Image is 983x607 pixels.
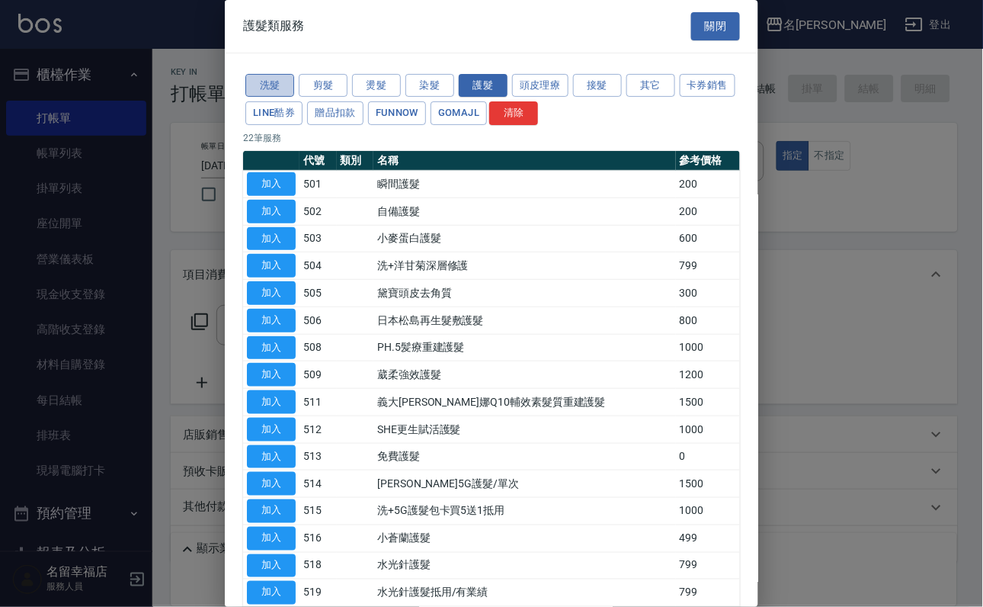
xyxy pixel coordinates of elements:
td: 516 [299,525,337,552]
button: FUNNOW [368,101,426,125]
td: 義大[PERSON_NAME]娜Q10輔效素髮質重建護髮 [373,389,676,416]
button: 加入 [247,390,296,414]
th: 名稱 [373,151,676,171]
button: 加入 [247,581,296,605]
td: 黛寶頭皮去角質 [373,280,676,307]
td: 免費護髮 [373,443,676,471]
th: 參考價格 [676,151,740,171]
td: [PERSON_NAME]5G護髮/單次 [373,471,676,498]
td: 799 [676,252,740,280]
button: 其它 [626,74,675,98]
td: 1500 [676,389,740,416]
button: 贈品扣款 [307,101,363,125]
td: 511 [299,389,337,416]
td: 葳柔強效護髮 [373,361,676,389]
td: 512 [299,416,337,443]
button: 加入 [247,227,296,251]
td: 0 [676,443,740,471]
button: LINE酷券 [245,101,303,125]
th: 類別 [337,151,374,171]
button: 加入 [247,472,296,496]
td: 洗+洋甘菊深層修護 [373,252,676,280]
td: 799 [676,552,740,580]
td: 518 [299,552,337,580]
button: 清除 [489,101,538,125]
td: 200 [676,198,740,225]
td: 514 [299,471,337,498]
td: 519 [299,580,337,607]
button: 接髮 [573,74,622,98]
td: 1200 [676,361,740,389]
td: 800 [676,307,740,334]
button: 加入 [247,499,296,523]
p: 22 筆服務 [243,131,740,145]
button: 加入 [247,527,296,551]
button: 剪髮 [299,74,347,98]
td: 513 [299,443,337,471]
td: 506 [299,307,337,334]
td: SHE更生賦活護髮 [373,416,676,443]
td: 200 [676,171,740,198]
button: 加入 [247,254,296,278]
td: 瞬間護髮 [373,171,676,198]
button: 燙髮 [352,74,401,98]
td: 600 [676,225,740,252]
button: 加入 [247,281,296,305]
td: 504 [299,252,337,280]
button: 洗髮 [245,74,294,98]
button: 加入 [247,418,296,442]
td: 509 [299,361,337,389]
td: 小蒼蘭護髮 [373,525,676,552]
td: 1000 [676,498,740,525]
button: 加入 [247,200,296,223]
td: 508 [299,334,337,361]
button: 卡券銷售 [680,74,736,98]
th: 代號 [299,151,337,171]
button: 加入 [247,309,296,332]
td: 503 [299,225,337,252]
button: 頭皮理療 [512,74,568,98]
td: 505 [299,280,337,307]
button: 加入 [247,336,296,360]
td: 小麥蛋白護髮 [373,225,676,252]
button: 關閉 [691,12,740,40]
td: 水光針護髮抵用/有業績 [373,580,676,607]
td: 1500 [676,471,740,498]
td: 501 [299,171,337,198]
button: 加入 [247,363,296,387]
td: 日本松島再生髮敷護髮 [373,307,676,334]
td: 1000 [676,416,740,443]
button: 加入 [247,445,296,469]
td: 502 [299,198,337,225]
button: 加入 [247,554,296,578]
td: 499 [676,525,740,552]
td: 自備護髮 [373,198,676,225]
button: 染髮 [405,74,454,98]
td: 1000 [676,334,740,361]
td: PH.5髪療重建護髮 [373,334,676,361]
button: GOMAJL [431,101,487,125]
td: 515 [299,498,337,525]
span: 護髮類服務 [243,18,304,34]
td: 300 [676,280,740,307]
button: 護髮 [459,74,508,98]
button: 加入 [247,172,296,196]
td: 水光針護髮 [373,552,676,580]
td: 洗+5G護髮包卡買5送1抵用 [373,498,676,525]
td: 799 [676,580,740,607]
